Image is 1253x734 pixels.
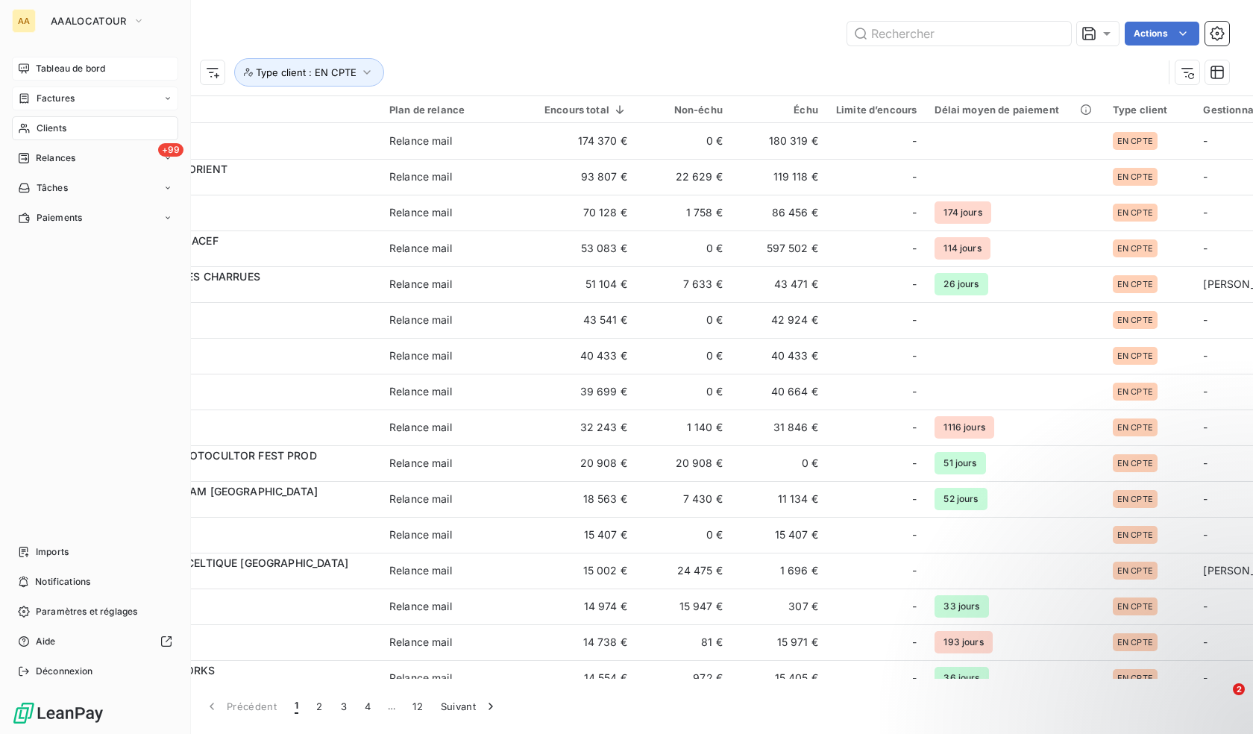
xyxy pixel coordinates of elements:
td: 119 118 € [732,159,827,195]
span: - [912,599,917,614]
td: 51 104 € [536,266,636,302]
td: 42 924 € [732,302,827,338]
span: - [912,241,917,256]
td: 53 083 € [536,230,636,266]
span: EN CPTE [1117,316,1153,324]
span: - [1203,385,1208,398]
div: Relance mail [389,205,452,220]
td: 0 € [636,374,732,410]
td: 15 947 € [636,589,732,624]
span: Aide [36,635,56,648]
span: 0240421 [103,499,371,514]
span: 0230802 [103,248,371,263]
td: 1 758 € [636,195,732,230]
span: EN CPTE [1117,244,1153,253]
span: 1 [295,699,298,714]
span: EN CPTE [1117,495,1153,504]
div: Non-échu [645,104,723,116]
td: 11 134 € [732,481,827,517]
button: Suivant [432,691,507,722]
div: Relance mail [389,348,452,363]
td: 597 502 € [732,230,827,266]
span: EN CPTE [1117,351,1153,360]
div: Relance mail [389,527,452,542]
td: 32 243 € [536,410,636,445]
span: 1119143 [103,427,371,442]
span: EN CPTE [1117,208,1153,217]
span: AAALOCATOUR [51,15,127,27]
td: 0 € [732,445,827,481]
td: 15 002 € [536,553,636,589]
td: 1 140 € [636,410,732,445]
span: 0281208 [103,141,371,156]
div: Échu [741,104,818,116]
td: 40 433 € [536,338,636,374]
div: AA [12,9,36,33]
button: 4 [356,691,380,722]
div: Relance mail [389,277,452,292]
span: 0271152 [103,678,371,693]
span: - [912,671,917,686]
span: - [1203,313,1208,326]
span: 193 jours [935,631,992,653]
td: 39 699 € [536,374,636,410]
span: ASSOCIATION MOTOCULTOR FEST PROD [103,449,317,462]
span: 26 jours [935,273,987,295]
span: Factures [37,92,75,105]
span: - [1203,492,1208,505]
span: - [912,348,917,363]
a: Aide [12,630,178,653]
input: Rechercher [847,22,1071,46]
td: 14 738 € [536,624,636,660]
button: 3 [332,691,356,722]
div: Relance mail [389,456,452,471]
td: 15 405 € [732,660,827,696]
button: Actions [1125,22,1199,46]
span: 33 jours [935,595,988,618]
span: Relances [36,151,75,165]
td: 93 807 € [536,159,636,195]
span: COL2913 SEP TRAM [GEOGRAPHIC_DATA] [103,485,318,498]
span: - [912,277,917,292]
span: EN CPTE [1117,566,1153,575]
td: 972 € [636,660,732,696]
td: 20 908 € [536,445,636,481]
span: - [912,205,917,220]
span: EN CPTE [1117,137,1153,145]
span: 0240136 [103,606,371,621]
button: Précédent [195,691,286,722]
span: 0210504 [103,213,371,228]
span: 0220550 [103,463,371,478]
div: Relance mail [389,241,452,256]
td: 0 € [636,302,732,338]
td: 81 € [636,624,732,660]
td: 22 629 € [636,159,732,195]
td: 0 € [636,517,732,553]
button: 1 [286,691,307,722]
td: 180 319 € [732,123,827,159]
span: - [1203,349,1208,362]
span: EN CPTE [1117,459,1153,468]
div: Relance mail [389,563,452,578]
span: - [1203,206,1208,219]
td: 15 407 € [536,517,636,553]
td: 40 433 € [732,338,827,374]
span: 200270814 [103,571,371,586]
div: Relance mail [389,420,452,435]
td: 31 846 € [732,410,827,445]
span: … [380,694,403,718]
span: 174 jours [935,201,990,224]
iframe: Intercom notifications message [955,589,1253,694]
div: Relance mail [389,384,452,399]
td: 7 430 € [636,481,732,517]
td: 43 471 € [732,266,827,302]
span: - [912,313,917,327]
td: 70 128 € [536,195,636,230]
span: 0051626 [103,177,371,192]
td: 24 475 € [636,553,732,589]
span: Déconnexion [36,665,93,678]
div: Délai moyen de paiement [935,104,1094,116]
td: 86 456 € [732,195,827,230]
span: 1106019 [103,284,371,299]
span: - [912,527,917,542]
